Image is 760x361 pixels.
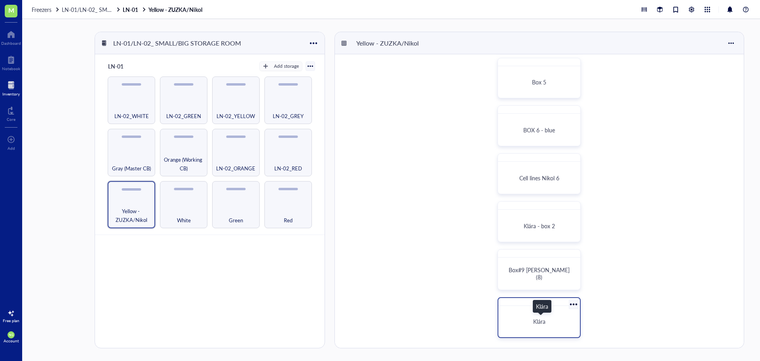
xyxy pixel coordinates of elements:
[110,36,245,50] div: LN-01/LN-02_ SMALL/BIG STORAGE ROOM
[274,63,299,70] div: Add storage
[7,104,15,122] a: Core
[166,112,201,120] span: LN-02_GREEN
[217,112,255,120] span: LN-02_YELLOW
[8,5,14,15] span: M
[274,164,302,173] span: LN-02_RED
[8,146,15,151] div: Add
[104,61,152,72] div: LN-01
[519,174,559,182] span: Cell lines Nikol 6
[1,41,21,46] div: Dashboard
[216,164,255,173] span: LN-02_ORANGE
[2,66,20,71] div: Notebook
[1,28,21,46] a: Dashboard
[177,216,191,225] span: White
[4,338,19,343] div: Account
[163,155,204,173] span: Orange (Working CB)
[9,333,13,336] span: NG
[3,318,19,323] div: Free plan
[32,6,51,13] span: Freezers
[62,6,173,13] span: LN-01/LN-02_ SMALL/BIG STORAGE ROOM
[7,117,15,122] div: Core
[524,222,555,230] span: Klára - box 2
[229,216,243,225] span: Green
[509,266,571,281] span: Box#9 [PERSON_NAME] (8)
[353,36,422,50] div: Yellow - ZUZKA/Nikol
[112,207,151,224] span: Yellow - ZUZKA/Nikol
[533,317,545,325] span: Klára
[2,53,20,71] a: Notebook
[32,6,60,13] a: Freezers
[123,6,204,13] a: LN-01Yellow - ZUZKA/Nikol
[273,112,304,120] span: LN-02_GREY
[523,126,555,134] span: BOX 6 - blue
[62,6,121,13] a: LN-01/LN-02_ SMALL/BIG STORAGE ROOM
[114,112,149,120] span: LN-02_WHITE
[2,79,20,96] a: Inventory
[536,302,548,311] div: Klára
[2,92,20,96] div: Inventory
[532,78,546,86] span: Box 5
[112,164,151,173] span: Gray (Master CB)
[259,61,302,71] button: Add storage
[284,216,293,225] span: Red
